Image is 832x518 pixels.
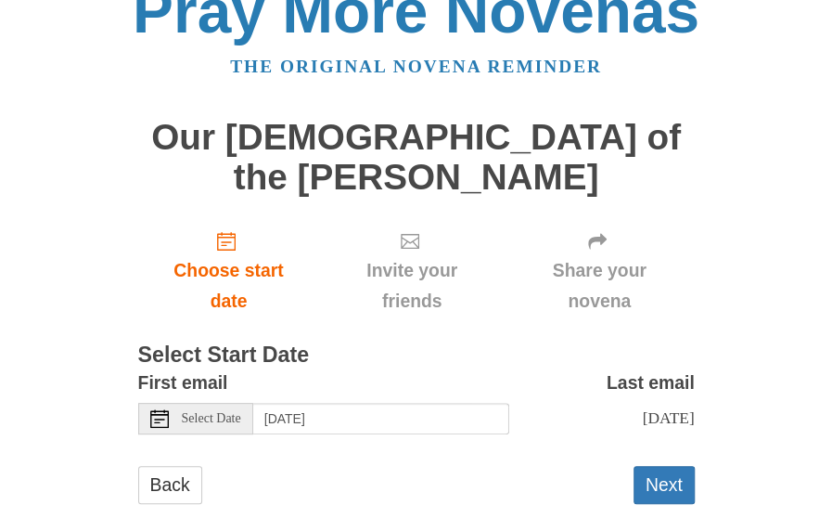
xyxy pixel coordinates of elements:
[523,255,676,317] span: Share your novena
[138,215,320,326] a: Choose start date
[505,215,695,326] div: Click "Next" to confirm your start date first.
[642,408,694,427] span: [DATE]
[338,255,485,317] span: Invite your friends
[607,368,695,398] label: Last email
[319,215,504,326] div: Click "Next" to confirm your start date first.
[138,368,228,398] label: First email
[138,118,695,197] h1: Our [DEMOGRAPHIC_DATA] of the [PERSON_NAME]
[138,343,695,368] h3: Select Start Date
[634,466,695,504] button: Next
[182,412,241,425] span: Select Date
[157,255,301,317] span: Choose start date
[138,466,202,504] a: Back
[230,57,602,76] a: The original novena reminder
